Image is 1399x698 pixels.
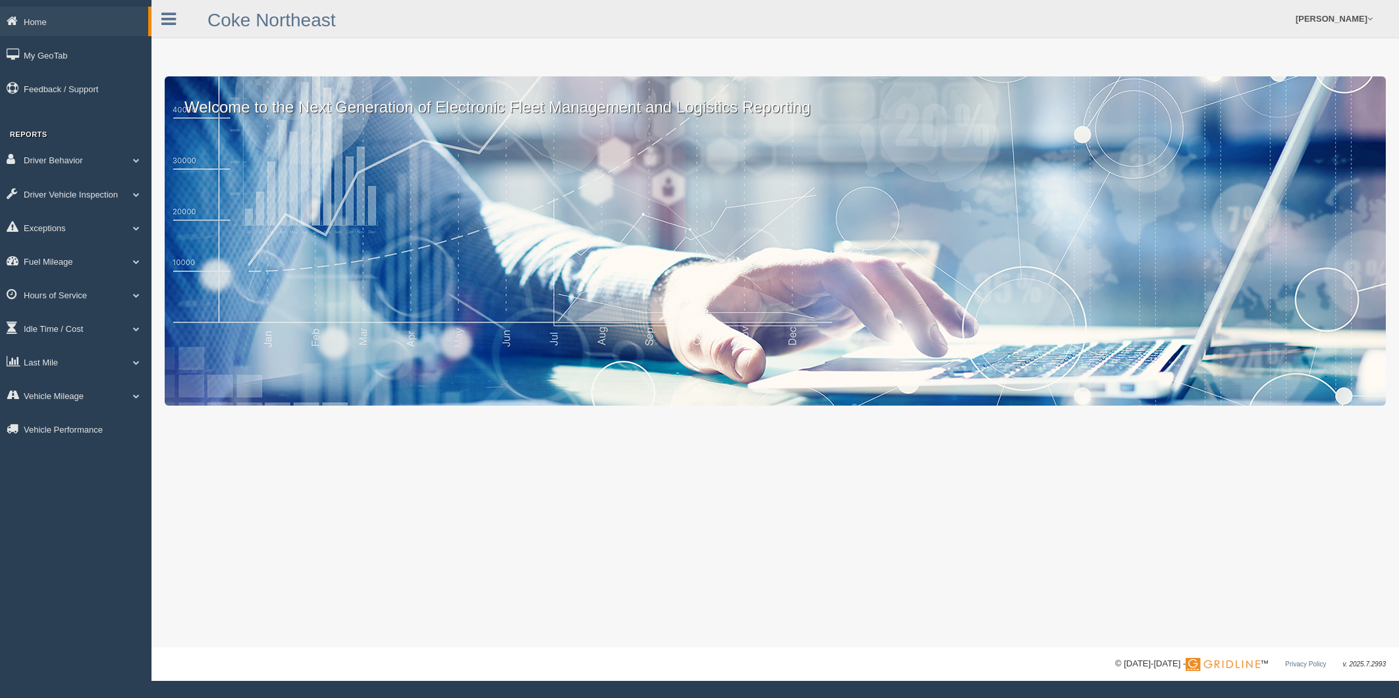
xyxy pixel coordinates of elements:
[1343,660,1386,668] span: v. 2025.7.2993
[1186,658,1260,671] img: Gridline
[1285,660,1326,668] a: Privacy Policy
[207,10,336,30] a: Coke Northeast
[1115,657,1386,671] div: © [DATE]-[DATE] - ™
[165,76,1386,119] p: Welcome to the Next Generation of Electronic Fleet Management and Logistics Reporting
